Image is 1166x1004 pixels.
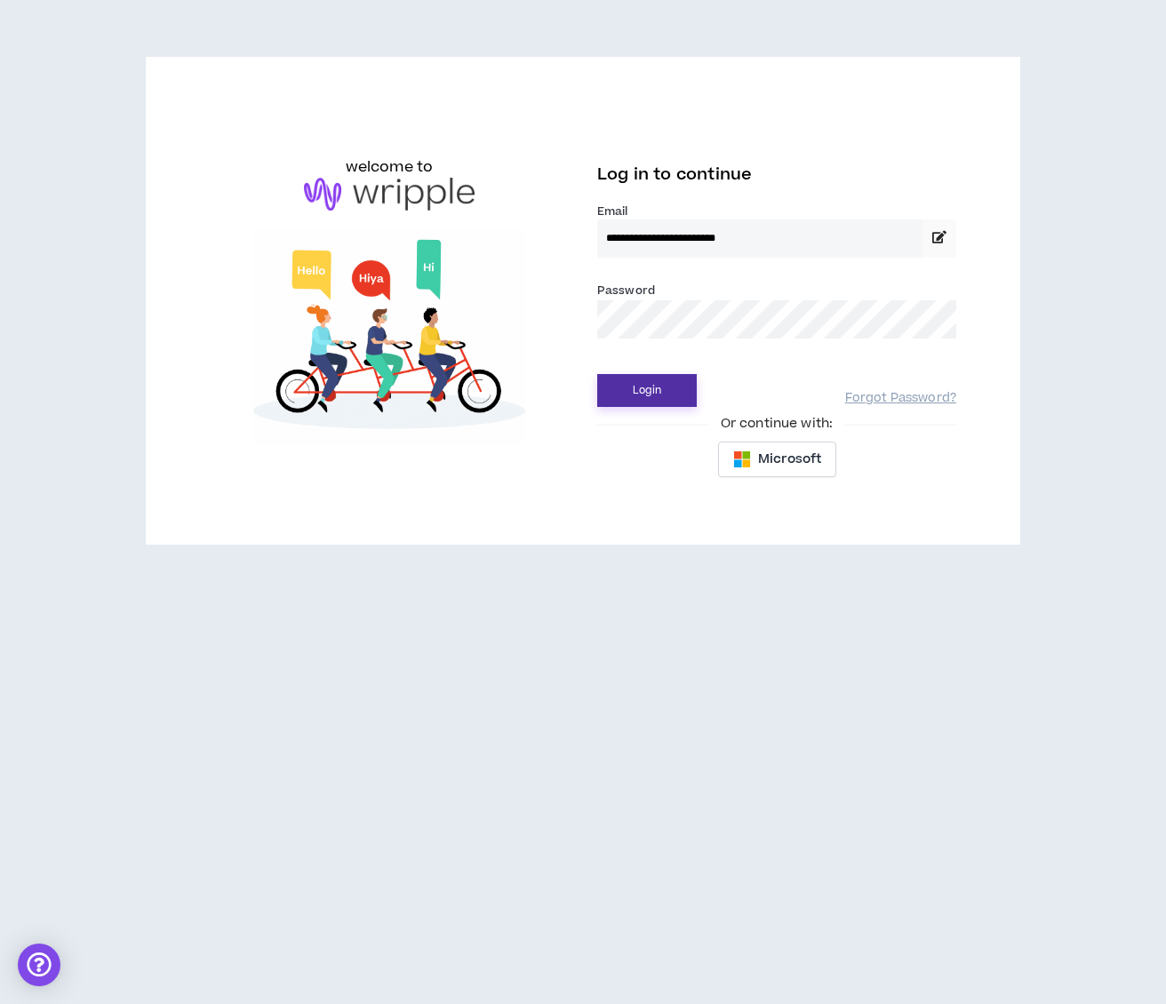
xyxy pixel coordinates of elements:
[597,283,655,299] label: Password
[845,390,956,407] a: Forgot Password?
[346,156,434,178] h6: welcome to
[708,414,845,434] span: Or continue with:
[597,203,956,219] label: Email
[304,178,475,211] img: logo-brand.png
[18,944,60,986] div: Open Intercom Messenger
[597,163,752,186] span: Log in to continue
[758,450,821,469] span: Microsoft
[210,228,569,445] img: Welcome to Wripple
[597,374,697,407] button: Login
[718,442,836,477] button: Microsoft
